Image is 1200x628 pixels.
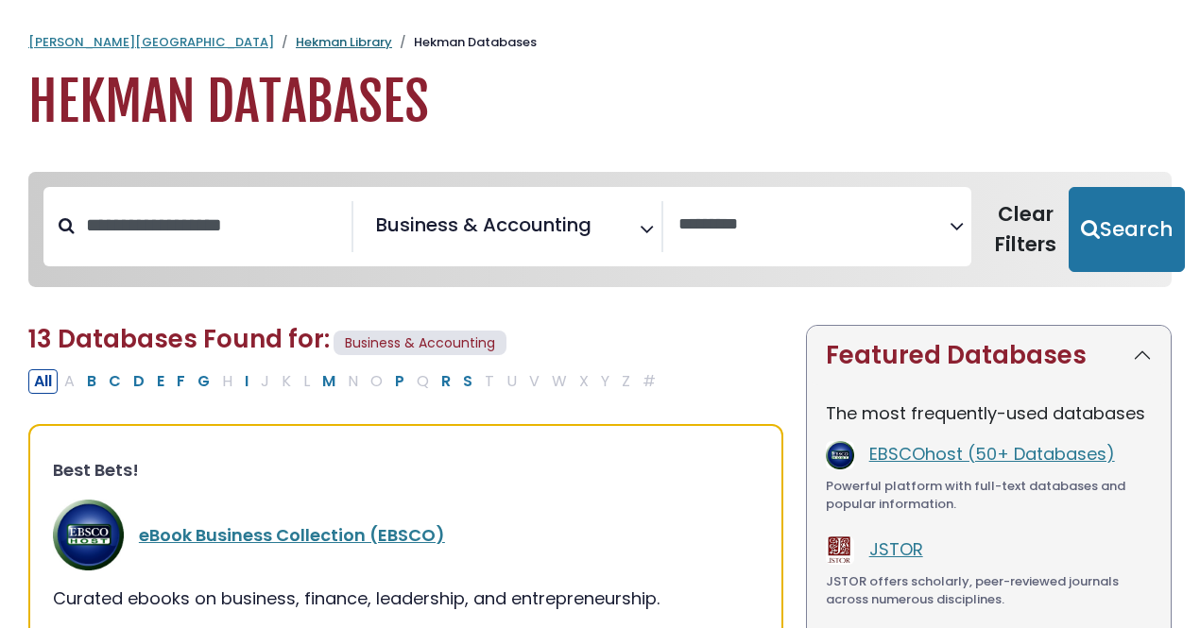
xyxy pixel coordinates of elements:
[389,369,410,394] button: Filter Results P
[28,368,663,392] div: Alpha-list to filter by first letter of database name
[28,172,1172,287] nav: Search filters
[826,400,1152,426] p: The most frequently-used databases
[28,71,1172,134] h1: Hekman Databases
[151,369,170,394] button: Filter Results E
[369,211,591,239] li: Business & Accounting
[983,187,1069,272] button: Clear Filters
[53,460,759,481] h3: Best Bets!
[28,322,330,356] span: 13 Databases Found for:
[436,369,456,394] button: Filter Results R
[826,572,1152,609] div: JSTOR offers scholarly, peer-reviewed journals across numerous disciplines.
[807,326,1171,385] button: Featured Databases
[869,537,923,561] a: JSTOR
[239,369,254,394] button: Filter Results I
[103,369,127,394] button: Filter Results C
[75,210,351,241] input: Search database by title or keyword
[457,369,478,394] button: Filter Results S
[28,33,1172,52] nav: breadcrumb
[392,33,537,52] li: Hekman Databases
[678,215,950,235] textarea: Search
[139,523,445,547] a: eBook Business Collection (EBSCO)
[826,477,1152,514] div: Powerful platform with full-text databases and popular information.
[171,369,191,394] button: Filter Results F
[53,586,759,611] div: Curated ebooks on business, finance, leadership, and entrepreneurship.
[1069,187,1185,272] button: Submit for Search Results
[595,221,609,241] textarea: Search
[192,369,215,394] button: Filter Results G
[28,369,58,394] button: All
[81,369,102,394] button: Filter Results B
[296,33,392,51] a: Hekman Library
[317,369,341,394] button: Filter Results M
[376,211,591,239] span: Business & Accounting
[334,331,506,356] span: Business & Accounting
[869,442,1115,466] a: EBSCOhost (50+ Databases)
[28,33,274,51] a: [PERSON_NAME][GEOGRAPHIC_DATA]
[128,369,150,394] button: Filter Results D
